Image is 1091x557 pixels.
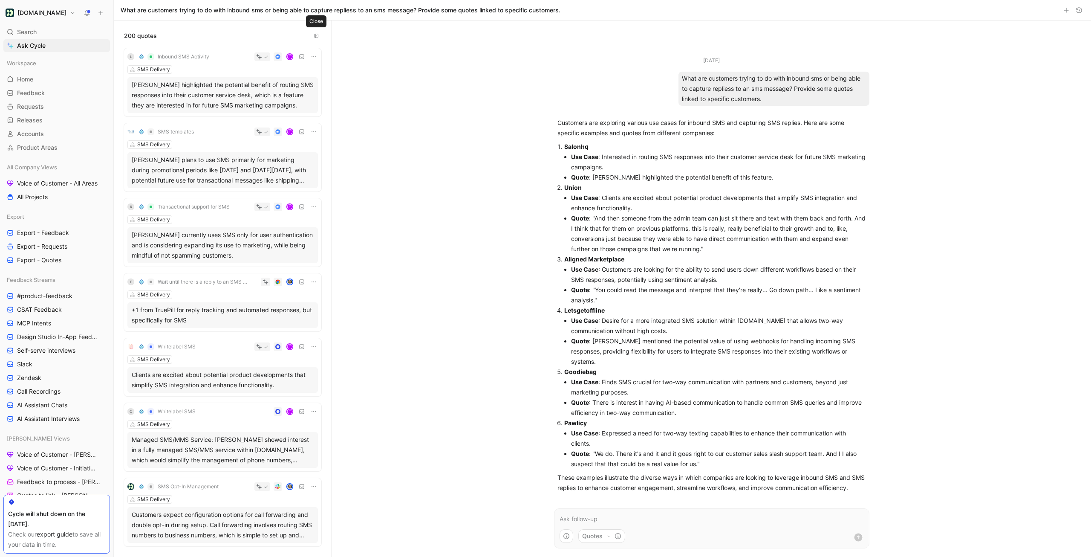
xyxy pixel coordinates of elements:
li: : [PERSON_NAME] mentioned the potential value of using webhooks for handling incoming SMS respons... [571,336,866,367]
strong: Use Case [571,266,598,273]
div: Feedback Streams [3,273,110,286]
span: Ask Cycle [17,41,46,51]
li: : There is interest in having AI-based communication to handle common SMS queries and improve eff... [571,397,866,418]
strong: Use Case [571,378,598,386]
a: Zendesk [3,371,110,384]
span: Requests [17,102,44,111]
img: 💠 [139,204,144,209]
a: Voice of Customer - [PERSON_NAME] [3,448,110,461]
button: 💠SMS templates [136,127,197,137]
span: Export - Feedback [17,229,69,237]
span: Voice of Customer - [PERSON_NAME] [17,450,100,459]
span: Feedback to process - [PERSON_NAME] [17,478,100,486]
button: 💠Transactional support for SMS [136,202,233,212]
span: 200 quotes [124,31,157,41]
a: Releases [3,114,110,127]
button: 💠SMS Opt-In Management [136,482,222,492]
li: : Customers are looking for the ability to send users down different workflows based on their SMS... [571,264,866,285]
div: Workspace [3,57,110,70]
div: Check our to save all your data in time. [8,529,105,550]
div: SMS Delivery [137,355,170,364]
div: T [287,204,293,210]
a: MCP Intents [3,317,110,330]
a: Feedback [3,87,110,99]
a: export guide [37,531,72,538]
div: What are customers trying to do with inbound sms or being able to capture repliess to an sms mess... [678,72,869,106]
strong: Aligned Marketplace [564,255,624,263]
span: All Company Views [7,163,57,171]
a: Self-serve interviews [3,344,110,357]
button: 💠Whitelabel SMS [136,406,199,417]
div: T [287,54,293,60]
span: AI Assistant Chats [17,401,67,409]
div: T [287,129,293,135]
div: SMS Delivery [137,290,170,299]
strong: Quote [571,174,589,181]
a: Requests [3,100,110,113]
div: Close [306,15,326,27]
strong: Quote [571,450,589,457]
strong: Union [564,184,582,191]
a: Accounts [3,128,110,140]
li: : Finds SMS crucial for two-way communication with partners and customers, beyond just marketing ... [571,377,866,397]
div: C [127,408,134,415]
div: T [287,344,293,350]
span: #product-feedback [17,292,72,300]
span: Workspace [7,59,36,67]
img: 💠 [139,484,144,489]
span: Releases [17,116,43,125]
a: Voice of Customer - All Areas [3,177,110,190]
div: [DATE] [703,56,720,65]
li: : "We do. There it's and it and it goes right to our customer sales slash support team. And I I a... [571,449,866,469]
h1: What are customers trying to do with inbound sms or being able to capture repliess to an sms mess... [121,6,560,15]
div: Export [3,210,110,223]
a: Ask Cycle [3,39,110,52]
div: [PERSON_NAME] plans to use SMS primarily for marketing during promotional periods like [DATE] and... [132,155,314,186]
span: Self-serve interviews [17,346,75,355]
button: 💠Whitelabel SMS [136,342,199,352]
div: Cycle will shut down on the [DATE]. [8,509,105,529]
span: Feedback [17,89,45,97]
div: SMS Delivery [137,140,170,149]
span: Slack [17,360,32,368]
a: Slack [3,358,110,371]
div: L [127,53,134,60]
div: All Company ViewsVoice of Customer - All AreasAll Projects [3,161,110,203]
div: All Company Views [3,161,110,174]
span: Product Areas [17,143,58,152]
div: F [127,278,134,285]
a: Export - Feedback [3,226,110,239]
div: [PERSON_NAME] currently uses SMS only for user authentication and is considering expanding its us... [132,230,314,261]
span: CSAT Feedback [17,305,62,314]
span: Quotes to link - [PERSON_NAME] [17,491,99,500]
div: SMS Delivery [137,65,170,74]
div: SMS Delivery [137,495,170,504]
strong: Goodiebag [564,368,597,375]
a: Feedback to process - [PERSON_NAME] [3,476,110,488]
span: All Projects [17,193,48,201]
strong: Use Case [571,317,598,324]
button: Quotes [578,529,625,543]
div: +1 from TruePill for reply tracking and automated responses, but specifically for SMS [132,305,314,325]
button: Customer.io[DOMAIN_NAME] [3,7,78,19]
span: Accounts [17,130,44,138]
li: : Interested in routing SMS responses into their customer service desk for future SMS marketing c... [571,152,866,172]
strong: Salonhq [564,143,589,150]
p: Customers are exploring various use cases for inbound SMS and capturing SMS replies. Here are som... [557,118,866,138]
a: Product Areas [3,141,110,154]
span: Export - Quotes [17,256,61,264]
div: [PERSON_NAME] Views [3,432,110,445]
span: Voice of Customer - Initiatives [17,464,98,473]
li: : "And then someone from the admin team can just sit there and text with them back and forth. And... [571,213,866,254]
span: Inbound SMS Activity [158,53,209,60]
strong: Quote [571,337,589,345]
a: All Projects [3,191,110,203]
strong: Use Case [571,194,598,201]
a: #product-feedback [3,290,110,302]
li: : Clients are excited about potential product developments that simplify SMS integration and enha... [571,193,866,213]
a: Call Recordings [3,385,110,398]
div: T [287,409,293,415]
img: 💠 [139,344,144,349]
img: 💠 [139,129,144,134]
div: Managed SMS/MMS Service: [PERSON_NAME] showed interest in a fully managed SMS/MMS service within ... [132,435,314,465]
